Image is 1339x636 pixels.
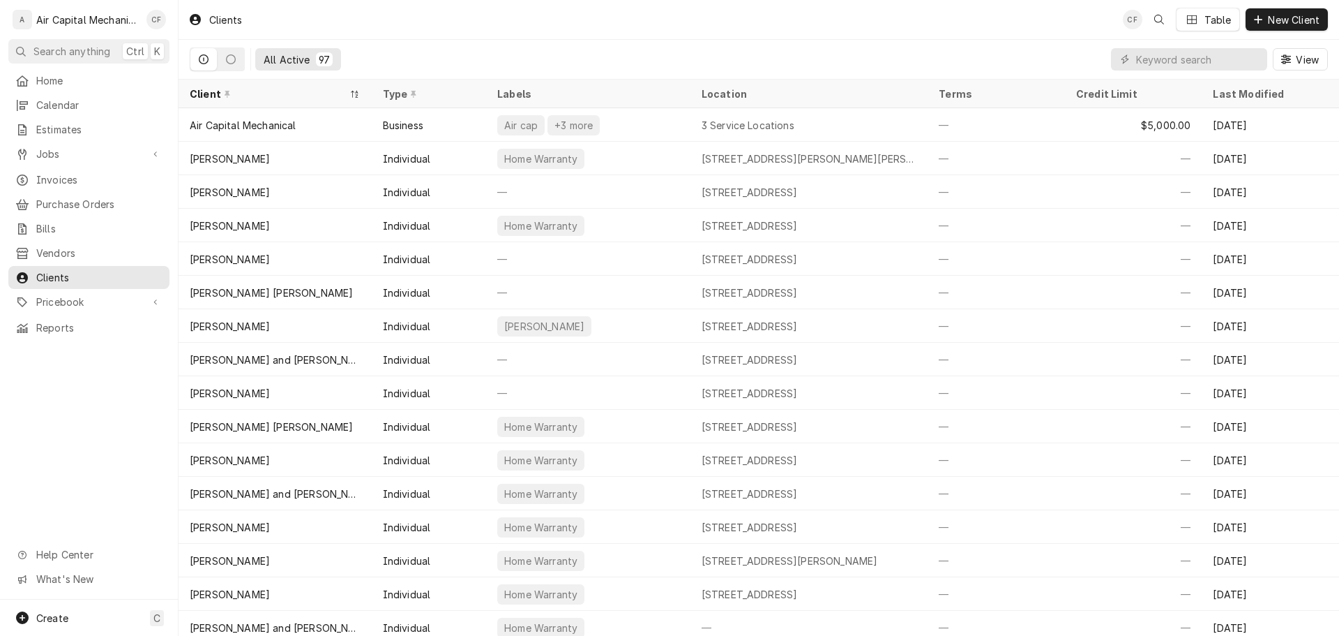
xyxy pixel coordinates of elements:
div: [STREET_ADDRESS] [702,252,798,267]
span: Create [36,612,68,624]
div: Home Warranty [503,621,579,635]
div: — [1065,510,1202,544]
div: Individual [383,151,431,166]
span: What's New [36,572,161,586]
div: Table [1204,13,1232,27]
div: Individual [383,587,431,602]
div: Air cap [503,118,539,133]
span: Home [36,73,162,88]
div: [STREET_ADDRESS] [702,453,798,468]
div: — [1065,376,1202,410]
div: Home Warranty [503,420,579,434]
div: — [928,142,1065,175]
div: +3 more [553,118,594,133]
div: Type [383,87,473,101]
span: Invoices [36,172,162,187]
div: [DATE] [1202,108,1339,142]
div: All Active [264,52,310,67]
div: [PERSON_NAME] [503,319,586,334]
div: Individual [383,252,431,267]
span: Estimates [36,122,162,137]
div: — [1065,209,1202,242]
div: — [486,343,690,376]
div: Credit Limit [1076,87,1188,101]
div: $5,000.00 [1065,108,1202,142]
div: [STREET_ADDRESS] [702,185,798,200]
a: Invoices [8,168,169,191]
span: Help Center [36,547,161,562]
div: — [1065,477,1202,510]
div: [PERSON_NAME] [190,520,270,535]
div: [PERSON_NAME] and [PERSON_NAME] [190,487,361,501]
div: [PERSON_NAME] and [PERSON_NAME] [190,621,361,635]
button: Open search [1148,8,1170,31]
div: [STREET_ADDRESS] [702,520,798,535]
div: [DATE] [1202,510,1339,544]
a: Clients [8,266,169,289]
a: Estimates [8,118,169,141]
div: Individual [383,420,431,434]
div: Individual [383,353,431,367]
div: Charles Faure's Avatar [146,10,166,29]
input: Keyword search [1136,48,1260,71]
button: New Client [1246,8,1328,31]
div: Labels [497,87,679,101]
span: Vendors [36,246,162,260]
div: — [1065,544,1202,577]
span: K [154,44,160,59]
span: Bills [36,221,162,236]
div: [STREET_ADDRESS] [702,587,798,602]
div: [STREET_ADDRESS] [702,420,798,434]
span: New Client [1265,13,1322,27]
a: Calendar [8,94,169,117]
div: [PERSON_NAME] [190,319,270,334]
div: — [928,577,1065,611]
div: [DATE] [1202,142,1339,175]
div: [DATE] [1202,242,1339,276]
button: Search anythingCtrlK [8,39,169,64]
div: Location [702,87,917,101]
div: [DATE] [1202,410,1339,443]
div: — [1065,276,1202,309]
div: [DATE] [1202,577,1339,611]
div: — [1065,242,1202,276]
div: — [1065,443,1202,477]
div: [PERSON_NAME] [190,386,270,401]
div: [PERSON_NAME] [190,453,270,468]
div: — [928,209,1065,242]
div: Air Capital Mechanical [190,118,296,133]
button: View [1273,48,1328,71]
span: Pricebook [36,295,142,309]
div: — [928,510,1065,544]
div: [DATE] [1202,209,1339,242]
div: Home Warranty [503,554,579,568]
div: — [928,410,1065,443]
a: Reports [8,316,169,339]
span: Search anything [33,44,110,59]
div: [DATE] [1202,175,1339,209]
a: Go to Pricebook [8,290,169,313]
div: Home Warranty [503,453,579,468]
div: [STREET_ADDRESS][PERSON_NAME][PERSON_NAME][PERSON_NAME] [702,151,917,166]
div: CF [1123,10,1142,29]
div: A [13,10,32,29]
a: Purchase Orders [8,193,169,216]
div: — [486,175,690,209]
div: — [1065,142,1202,175]
div: — [486,242,690,276]
div: [STREET_ADDRESS] [702,219,798,233]
div: — [928,242,1065,276]
a: Bills [8,217,169,240]
div: — [928,276,1065,309]
span: Purchase Orders [36,197,162,212]
div: — [1065,175,1202,209]
div: Individual [383,386,431,401]
div: [STREET_ADDRESS] [702,386,798,401]
a: Go to What's New [8,568,169,591]
div: 3 Service Locations [702,118,794,133]
a: Go to Help Center [8,543,169,566]
div: Client [190,87,347,101]
span: View [1293,52,1322,67]
span: Reports [36,320,162,335]
div: [PERSON_NAME] [PERSON_NAME] [190,286,353,300]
